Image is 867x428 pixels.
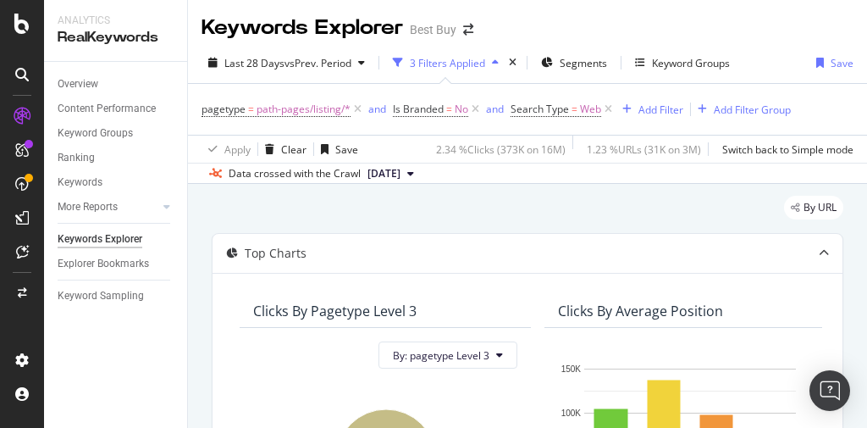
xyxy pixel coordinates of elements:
a: Overview [58,75,175,93]
button: Save [314,136,358,163]
a: Ranking [58,149,175,167]
div: Keywords Explorer [202,14,403,42]
button: Add Filter Group [691,99,791,120]
button: Clear [258,136,306,163]
div: Clicks By pagetype Level 3 [253,303,417,320]
div: Ranking [58,149,95,167]
span: Search Type [511,102,569,116]
div: and [368,102,386,116]
span: Last 28 Days [224,56,284,70]
span: Is Branded [393,102,444,116]
span: Segments [560,56,607,70]
span: vs Prev. Period [284,56,351,70]
button: [DATE] [361,164,421,184]
a: Keywords Explorer [58,231,175,248]
div: RealKeywords [58,28,174,47]
button: Add Filter [616,99,683,120]
span: = [572,102,577,116]
button: By: pagetype Level 3 [378,342,517,369]
div: Top Charts [245,245,306,262]
span: = [248,102,254,116]
div: Open Intercom Messenger [809,370,850,411]
div: Keyword Groups [652,56,730,70]
button: Apply [202,136,251,163]
span: By URL [803,203,837,213]
text: 150K [561,364,582,374]
button: Last 28 DaysvsPrev. Period [202,49,372,76]
a: Keyword Groups [58,125,175,142]
div: Add Filter [638,103,683,117]
div: Clear [281,142,306,157]
div: 1.23 % URLs ( 31K on 3M ) [587,142,701,157]
div: Keywords Explorer [58,231,142,248]
div: Keywords [58,174,102,192]
div: Data crossed with the Crawl [229,166,361,181]
button: Segments [534,49,614,76]
a: Content Performance [58,100,175,118]
div: 2.34 % Clicks ( 373K on 16M ) [436,142,566,157]
span: No [455,97,468,121]
a: Keyword Sampling [58,287,175,305]
button: Keyword Groups [628,49,737,76]
span: By: pagetype Level 3 [393,348,489,363]
a: More Reports [58,198,158,216]
a: Keywords [58,174,175,192]
div: Content Performance [58,100,156,118]
button: and [368,101,386,117]
button: Switch back to Simple mode [715,136,853,163]
a: Explorer Bookmarks [58,255,175,273]
div: Analytics [58,14,174,28]
div: Clicks By Average Position [558,303,723,320]
div: Apply [224,142,251,157]
span: Web [580,97,601,121]
span: pagetype [202,102,246,116]
div: More Reports [58,198,118,216]
div: Save [335,142,358,157]
button: Save [809,49,853,76]
div: Add Filter Group [714,103,791,117]
span: path-pages/listing/* [257,97,351,121]
div: times [505,54,520,71]
div: Best Buy [410,21,456,38]
div: Switch back to Simple mode [722,142,853,157]
button: 3 Filters Applied [386,49,505,76]
div: Explorer Bookmarks [58,255,149,273]
div: Overview [58,75,98,93]
span: = [446,102,452,116]
div: Keyword Sampling [58,287,144,305]
div: 3 Filters Applied [410,56,485,70]
div: arrow-right-arrow-left [463,24,473,36]
text: 100K [561,409,582,418]
div: and [486,102,504,116]
div: legacy label [784,196,843,220]
div: Keyword Groups [58,125,133,142]
span: 2025 Sep. 2nd [367,166,400,181]
button: and [486,101,504,117]
div: Save [831,56,853,70]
